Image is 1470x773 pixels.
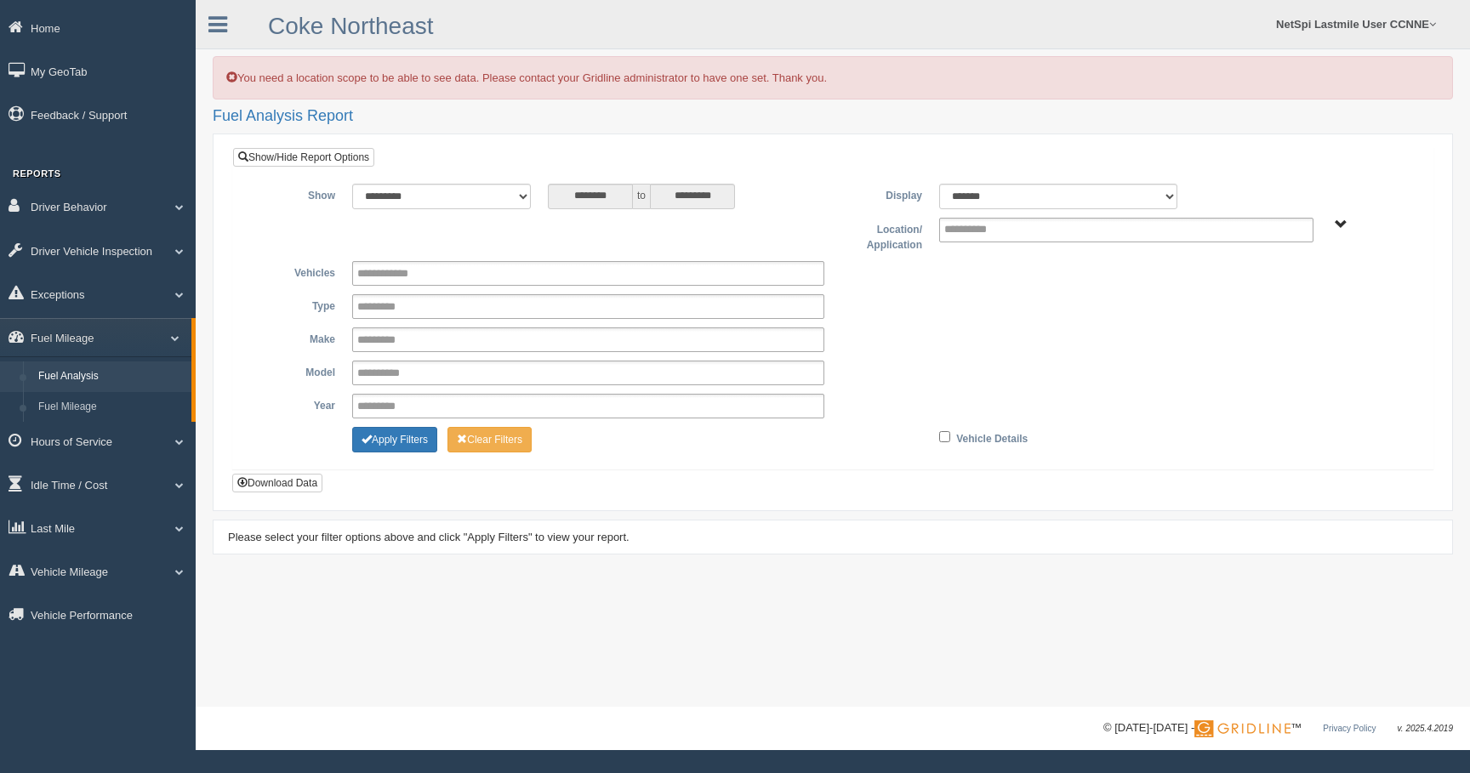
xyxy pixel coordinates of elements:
a: Fuel Analysis [31,361,191,392]
label: Show [246,184,344,204]
h2: Fuel Analysis Report [213,108,1453,125]
button: Change Filter Options [447,427,532,452]
label: Make [246,327,344,348]
img: Gridline [1194,720,1291,737]
label: Display [833,184,931,204]
span: Please select your filter options above and click "Apply Filters" to view your report. [228,531,630,543]
label: Type [246,294,344,315]
button: Download Data [232,474,322,492]
span: v. 2025.4.2019 [1398,724,1453,733]
span: to [633,184,650,209]
div: You need a location scope to be able to see data. Please contact your Gridline administrator to h... [213,56,1453,99]
div: © [DATE]-[DATE] - ™ [1103,719,1453,737]
label: Year [246,394,344,414]
label: Vehicles [246,261,344,281]
label: Model [246,361,344,381]
a: Fuel Mileage [31,392,191,423]
a: Privacy Policy [1323,724,1376,733]
button: Change Filter Options [352,427,437,452]
label: Vehicle Details [956,427,1028,447]
a: Coke Northeast [268,13,434,39]
label: Location/ Application [833,218,931,253]
a: Show/Hide Report Options [233,148,374,167]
